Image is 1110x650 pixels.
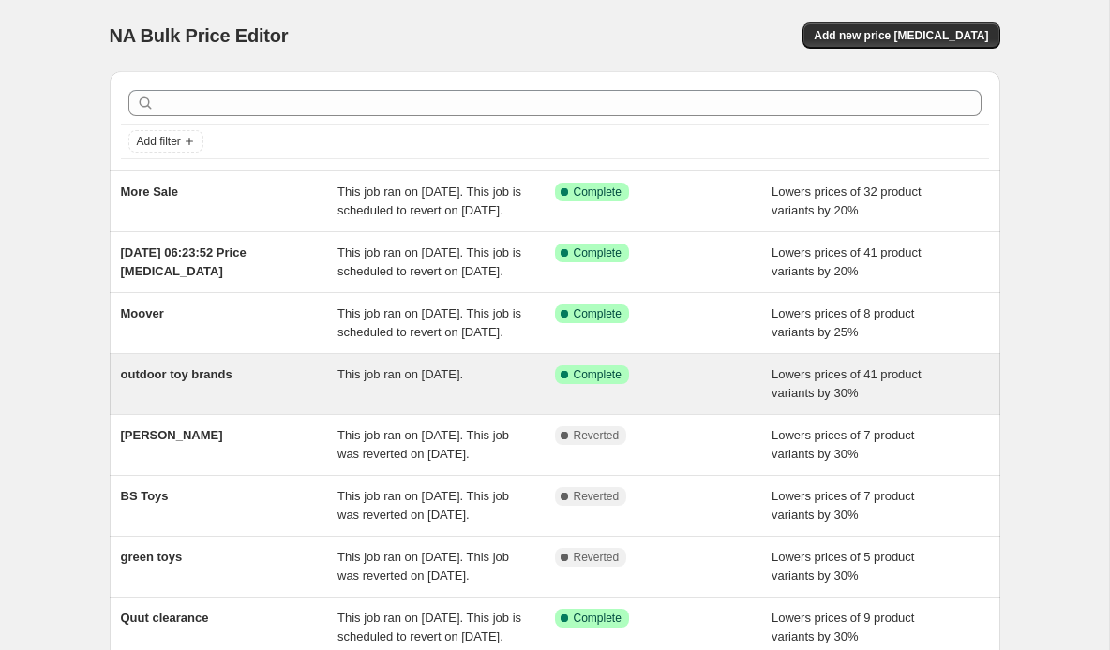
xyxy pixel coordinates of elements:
span: This job ran on [DATE]. This job is scheduled to revert on [DATE]. [337,306,521,339]
span: Lowers prices of 7 product variants by 30% [772,489,914,522]
span: This job ran on [DATE]. This job is scheduled to revert on [DATE]. [337,185,521,217]
span: Complete [574,185,622,199]
span: Lowers prices of 7 product variants by 30% [772,428,914,461]
span: Complete [574,367,622,382]
span: [PERSON_NAME] [121,428,223,442]
button: Add filter [128,130,203,153]
span: BS Toys [121,489,169,503]
span: More Sale [121,185,178,199]
span: green toys [121,550,183,564]
span: outdoor toy brands [121,367,232,381]
span: This job ran on [DATE]. This job is scheduled to revert on [DATE]. [337,611,521,643]
span: Quut clearance [121,611,209,625]
span: Lowers prices of 41 product variants by 30% [772,367,922,400]
span: Lowers prices of 8 product variants by 25% [772,306,914,339]
span: Reverted [574,428,620,443]
span: NA Bulk Price Editor [110,25,289,46]
span: Complete [574,245,622,260]
span: Moover [121,306,164,320]
span: Reverted [574,489,620,504]
span: This job ran on [DATE]. This job was reverted on [DATE]. [337,428,509,461]
span: Lowers prices of 32 product variants by 20% [772,185,922,217]
span: [DATE] 06:23:52 Price [MEDICAL_DATA] [121,245,247,278]
span: This job ran on [DATE]. [337,367,463,381]
span: Complete [574,611,622,626]
span: Lowers prices of 41 product variants by 20% [772,245,922,278]
span: Complete [574,306,622,321]
span: This job ran on [DATE]. This job was reverted on [DATE]. [337,489,509,522]
button: Add new price [MEDICAL_DATA] [802,22,999,49]
span: This job ran on [DATE]. This job was reverted on [DATE]. [337,550,509,583]
span: This job ran on [DATE]. This job is scheduled to revert on [DATE]. [337,245,521,278]
span: Add new price [MEDICAL_DATA] [814,28,988,43]
span: Reverted [574,550,620,565]
span: Lowers prices of 5 product variants by 30% [772,550,914,583]
span: Lowers prices of 9 product variants by 30% [772,611,914,643]
span: Add filter [137,134,181,149]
